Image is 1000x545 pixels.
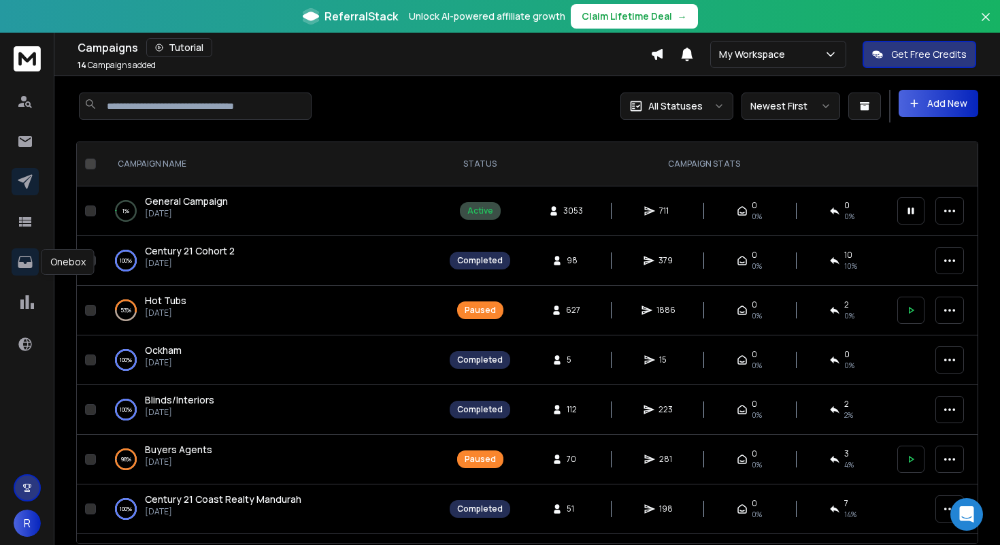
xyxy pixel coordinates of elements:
[566,305,580,316] span: 627
[145,357,182,368] p: [DATE]
[752,349,757,360] span: 0
[41,249,95,275] div: Onebox
[14,510,41,537] button: R
[145,344,182,357] span: Ockham
[120,502,132,516] p: 100 %
[457,354,503,365] div: Completed
[467,205,493,216] div: Active
[145,195,228,208] a: General Campaign
[145,393,214,407] a: Blinds/Interiors
[146,38,212,57] button: Tutorial
[145,407,214,418] p: [DATE]
[101,335,441,385] td: 100%Ockham[DATE]
[409,10,565,23] p: Unlock AI-powered affiliate growth
[567,354,580,365] span: 5
[977,8,995,41] button: Close banner
[145,344,182,357] a: Ockham
[844,360,854,371] span: 0 %
[78,60,156,71] p: Campaigns added
[145,393,214,406] span: Blinds/Interiors
[145,506,301,517] p: [DATE]
[950,498,983,531] div: Open Intercom Messenger
[465,454,496,465] div: Paused
[120,303,131,317] p: 53 %
[659,205,673,216] span: 711
[752,509,762,520] span: 0%
[863,41,976,68] button: Get Free Credits
[465,305,496,316] div: Paused
[752,498,757,509] span: 0
[101,286,441,335] td: 53%Hot Tubs[DATE]
[145,308,186,318] p: [DATE]
[659,354,673,365] span: 15
[120,403,132,416] p: 100 %
[899,90,978,117] button: Add New
[844,200,850,211] span: 0
[752,261,762,271] span: 0%
[752,310,762,321] span: 0%
[145,493,301,506] a: Century 21 Coast Realty Mandurah
[752,360,762,371] span: 0%
[120,353,132,367] p: 100 %
[752,211,762,222] span: 0%
[844,211,854,222] span: 0 %
[145,244,235,257] span: Century 21 Cohort 2
[145,294,186,308] a: Hot Tubs
[324,8,398,24] span: ReferralStack
[752,250,757,261] span: 0
[518,142,889,186] th: CAMPAIGN STATS
[101,236,441,286] td: 100%Century 21 Cohort 2[DATE]
[145,258,235,269] p: [DATE]
[844,448,849,459] span: 3
[752,459,762,470] span: 0%
[567,454,580,465] span: 70
[752,410,762,420] span: 0%
[101,186,441,236] td: 1%General Campaign[DATE]
[719,48,790,61] p: My Workspace
[101,385,441,435] td: 100%Blinds/Interiors[DATE]
[145,443,212,457] a: Buyers Agents
[563,205,583,216] span: 3053
[101,142,441,186] th: CAMPAIGN NAME
[844,299,849,310] span: 2
[659,255,673,266] span: 379
[441,142,518,186] th: STATUS
[752,399,757,410] span: 0
[741,93,840,120] button: Newest First
[659,404,673,415] span: 223
[844,250,852,261] span: 10
[457,503,503,514] div: Completed
[659,454,673,465] span: 281
[844,410,853,420] span: 2 %
[567,255,580,266] span: 98
[145,493,301,506] span: Century 21 Coast Realty Mandurah
[752,448,757,459] span: 0
[567,503,580,514] span: 51
[571,4,698,29] button: Claim Lifetime Deal→
[659,503,673,514] span: 198
[752,200,757,211] span: 0
[656,305,676,316] span: 1886
[752,299,757,310] span: 0
[844,310,854,321] span: 0 %
[844,349,850,360] span: 0
[145,208,228,219] p: [DATE]
[844,399,849,410] span: 2
[120,254,132,267] p: 100 %
[648,99,703,113] p: All Statuses
[844,459,854,470] span: 4 %
[457,255,503,266] div: Completed
[145,457,212,467] p: [DATE]
[122,204,129,218] p: 1 %
[844,509,856,520] span: 14 %
[457,404,503,415] div: Completed
[844,261,857,271] span: 10 %
[567,404,580,415] span: 112
[891,48,967,61] p: Get Free Credits
[101,435,441,484] td: 98%Buyers Agents[DATE]
[101,484,441,534] td: 100%Century 21 Coast Realty Mandurah[DATE]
